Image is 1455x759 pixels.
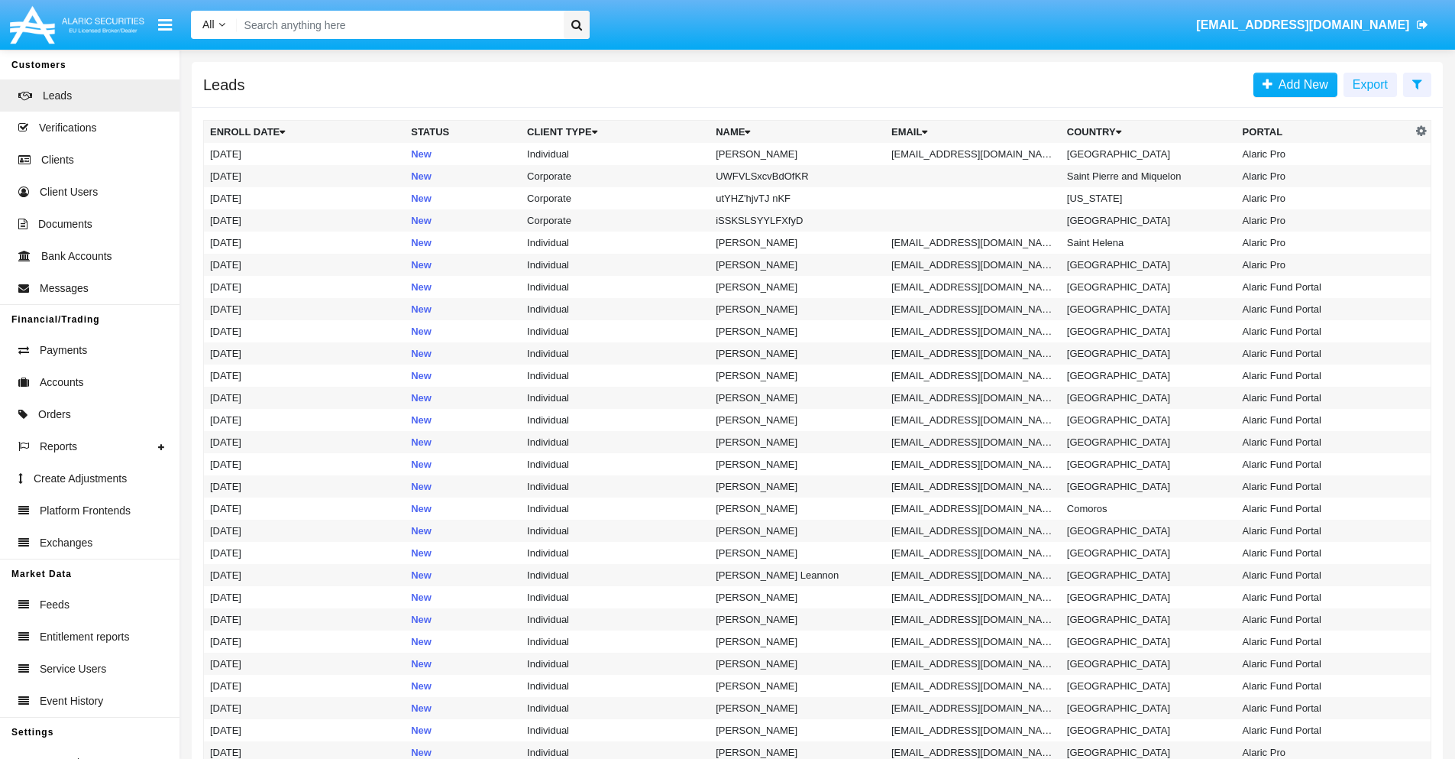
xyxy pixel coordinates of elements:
[204,143,406,165] td: [DATE]
[521,475,710,498] td: Individual
[1061,387,1237,409] td: [GEOGRAPHIC_DATA]
[40,597,70,613] span: Feeds
[38,216,92,232] span: Documents
[885,298,1061,320] td: [EMAIL_ADDRESS][DOMAIN_NAME]
[1237,121,1412,144] th: Portal
[405,453,521,475] td: New
[1061,564,1237,586] td: [GEOGRAPHIC_DATA]
[405,276,521,298] td: New
[1353,78,1388,91] span: Export
[40,342,87,358] span: Payments
[885,453,1061,475] td: [EMAIL_ADDRESS][DOMAIN_NAME]
[885,653,1061,675] td: [EMAIL_ADDRESS][DOMAIN_NAME]
[710,520,885,542] td: [PERSON_NAME]
[1237,586,1412,608] td: Alaric Fund Portal
[710,232,885,254] td: [PERSON_NAME]
[710,143,885,165] td: [PERSON_NAME]
[521,719,710,741] td: Individual
[1061,209,1237,232] td: [GEOGRAPHIC_DATA]
[521,564,710,586] td: Individual
[204,675,406,697] td: [DATE]
[710,631,885,653] td: [PERSON_NAME]
[204,520,406,542] td: [DATE]
[405,342,521,365] td: New
[885,409,1061,431] td: [EMAIL_ADDRESS][DOMAIN_NAME]
[710,564,885,586] td: [PERSON_NAME] Leannon
[204,342,406,365] td: [DATE]
[204,564,406,586] td: [DATE]
[405,608,521,631] td: New
[40,184,98,200] span: Client Users
[204,475,406,498] td: [DATE]
[1237,365,1412,387] td: Alaric Fund Portal
[204,697,406,719] td: [DATE]
[405,209,521,232] td: New
[1237,276,1412,298] td: Alaric Fund Portal
[885,320,1061,342] td: [EMAIL_ADDRESS][DOMAIN_NAME]
[405,387,521,409] td: New
[1237,342,1412,365] td: Alaric Fund Portal
[521,675,710,697] td: Individual
[521,209,710,232] td: Corporate
[710,542,885,564] td: [PERSON_NAME]
[1237,209,1412,232] td: Alaric Pro
[521,653,710,675] td: Individual
[1061,431,1237,453] td: [GEOGRAPHIC_DATA]
[191,17,237,33] a: All
[710,719,885,741] td: [PERSON_NAME]
[521,697,710,719] td: Individual
[710,697,885,719] td: [PERSON_NAME]
[1237,498,1412,520] td: Alaric Fund Portal
[204,121,406,144] th: Enroll Date
[710,653,885,675] td: [PERSON_NAME]
[521,187,710,209] td: Corporate
[710,209,885,232] td: iSSKSLSYYLFXfyD
[202,18,215,31] span: All
[40,375,84,391] span: Accounts
[521,254,710,276] td: Individual
[710,586,885,608] td: [PERSON_NAME]
[1237,431,1412,453] td: Alaric Fund Portal
[710,298,885,320] td: [PERSON_NAME]
[521,387,710,409] td: Individual
[41,152,74,168] span: Clients
[405,542,521,564] td: New
[885,254,1061,276] td: [EMAIL_ADDRESS][DOMAIN_NAME]
[204,187,406,209] td: [DATE]
[204,409,406,431] td: [DATE]
[1061,498,1237,520] td: Comoros
[1061,187,1237,209] td: [US_STATE]
[521,586,710,608] td: Individual
[521,608,710,631] td: Individual
[1237,232,1412,254] td: Alaric Pro
[1061,520,1237,542] td: [GEOGRAPHIC_DATA]
[521,365,710,387] td: Individual
[204,365,406,387] td: [DATE]
[204,653,406,675] td: [DATE]
[710,675,885,697] td: [PERSON_NAME]
[1061,320,1237,342] td: [GEOGRAPHIC_DATA]
[1237,320,1412,342] td: Alaric Fund Portal
[521,320,710,342] td: Individual
[1237,453,1412,475] td: Alaric Fund Portal
[521,276,710,298] td: Individual
[405,564,521,586] td: New
[1237,520,1412,542] td: Alaric Fund Portal
[1237,608,1412,631] td: Alaric Fund Portal
[885,675,1061,697] td: [EMAIL_ADDRESS][DOMAIN_NAME]
[1061,298,1237,320] td: [GEOGRAPHIC_DATA]
[1061,121,1237,144] th: Country
[43,88,72,104] span: Leads
[521,631,710,653] td: Individual
[710,365,885,387] td: [PERSON_NAME]
[405,320,521,342] td: New
[1253,73,1337,97] a: Add New
[1343,73,1397,97] button: Export
[1237,409,1412,431] td: Alaric Fund Portal
[40,439,77,455] span: Reports
[204,209,406,232] td: [DATE]
[204,232,406,254] td: [DATE]
[1061,254,1237,276] td: [GEOGRAPHIC_DATA]
[1272,78,1328,91] span: Add New
[405,586,521,608] td: New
